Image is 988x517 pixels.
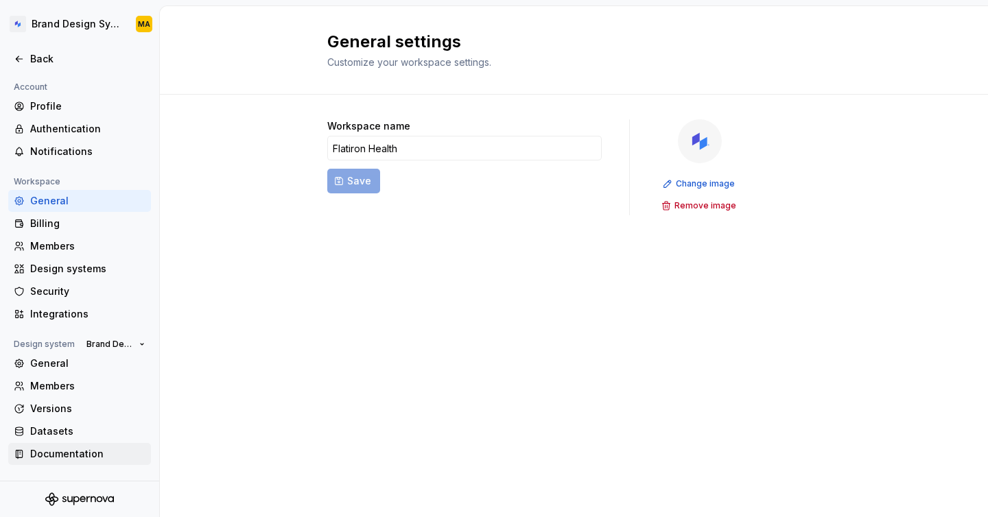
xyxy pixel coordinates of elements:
[8,280,151,302] a: Security
[30,424,145,438] div: Datasets
[86,339,134,350] span: Brand Design System
[30,285,145,298] div: Security
[10,16,26,32] img: d4286e81-bf2d-465c-b469-1298f2b8eabd.png
[30,122,145,136] div: Authentication
[8,190,151,212] a: General
[30,239,145,253] div: Members
[8,141,151,163] a: Notifications
[674,200,736,211] span: Remove image
[3,9,156,39] button: Brand Design SystemMA
[8,258,151,280] a: Design systems
[30,357,145,370] div: General
[30,262,145,276] div: Design systems
[8,336,80,352] div: Design system
[30,379,145,393] div: Members
[45,492,114,506] svg: Supernova Logo
[8,95,151,117] a: Profile
[30,145,145,158] div: Notifications
[8,420,151,442] a: Datasets
[657,196,742,215] button: Remove image
[30,194,145,208] div: General
[327,56,491,68] span: Customize your workspace settings.
[8,118,151,140] a: Authentication
[8,303,151,325] a: Integrations
[8,352,151,374] a: General
[8,173,66,190] div: Workspace
[678,119,722,163] img: d4286e81-bf2d-465c-b469-1298f2b8eabd.png
[30,52,145,66] div: Back
[659,174,741,193] button: Change image
[8,79,53,95] div: Account
[30,447,145,461] div: Documentation
[8,398,151,420] a: Versions
[8,213,151,235] a: Billing
[32,17,119,31] div: Brand Design System
[676,178,735,189] span: Change image
[327,31,805,53] h2: General settings
[8,443,151,465] a: Documentation
[138,19,150,29] div: MA
[327,119,410,133] label: Workspace name
[8,48,151,70] a: Back
[30,307,145,321] div: Integrations
[30,217,145,230] div: Billing
[8,235,151,257] a: Members
[30,99,145,113] div: Profile
[30,402,145,416] div: Versions
[8,375,151,397] a: Members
